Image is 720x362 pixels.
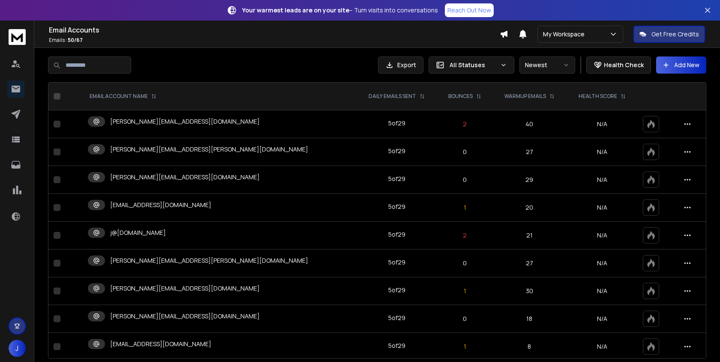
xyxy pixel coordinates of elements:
[543,30,588,39] p: My Workspace
[447,6,491,15] p: Reach Out Now
[492,249,567,277] td: 27
[572,148,633,156] p: N/A
[492,110,567,138] td: 40
[242,6,438,15] p: – Turn visits into conversations
[388,258,405,267] div: 5 of 29
[572,287,633,295] p: N/A
[443,287,487,295] p: 1
[388,314,405,322] div: 5 of 29
[110,256,308,265] p: [PERSON_NAME][EMAIL_ADDRESS][PERSON_NAME][DOMAIN_NAME]
[388,119,405,128] div: 5 of 29
[633,26,705,43] button: Get Free Credits
[492,277,567,305] td: 30
[9,29,26,45] img: logo
[492,138,567,166] td: 27
[443,175,487,184] p: 0
[242,6,349,14] strong: Your warmest leads are on your site
[443,315,487,323] p: 0
[110,145,308,154] p: [PERSON_NAME][EMAIL_ADDRESS][PERSON_NAME][DOMAIN_NAME]
[388,341,405,350] div: 5 of 29
[110,284,260,293] p: [PERSON_NAME][EMAIL_ADDRESS][DOMAIN_NAME]
[388,230,405,239] div: 5 of 29
[110,173,260,181] p: [PERSON_NAME][EMAIL_ADDRESS][DOMAIN_NAME]
[110,312,260,320] p: [PERSON_NAME][EMAIL_ADDRESS][DOMAIN_NAME]
[90,93,156,100] div: EMAIL ACCOUNT NAME
[604,61,644,69] p: Health Check
[9,340,26,357] button: J
[572,203,633,212] p: N/A
[388,202,405,211] div: 5 of 29
[572,175,633,184] p: N/A
[492,222,567,249] td: 21
[492,194,567,222] td: 20
[110,117,260,126] p: [PERSON_NAME][EMAIL_ADDRESS][DOMAIN_NAME]
[572,231,633,240] p: N/A
[49,37,500,44] p: Emails :
[448,93,473,100] p: BOUNCES
[492,166,567,194] td: 29
[110,228,166,237] p: j@[DOMAIN_NAME]
[572,315,633,323] p: N/A
[504,93,546,100] p: WARMUP EMAILS
[651,30,699,39] p: Get Free Credits
[445,3,494,17] a: Reach Out Now
[443,203,487,212] p: 1
[388,286,405,294] div: 5 of 29
[68,36,83,44] span: 50 / 67
[388,175,405,183] div: 5 of 29
[443,120,487,128] p: 2
[369,93,416,100] p: DAILY EMAILS SENT
[519,56,575,74] button: Newest
[388,147,405,155] div: 5 of 29
[579,93,617,100] p: HEALTH SCORE
[49,25,500,35] h1: Email Accounts
[572,120,633,128] p: N/A
[572,342,633,351] p: N/A
[656,56,706,74] button: Add New
[110,340,211,348] p: [EMAIL_ADDRESS][DOMAIN_NAME]
[586,56,651,74] button: Health Check
[443,342,487,351] p: 1
[443,148,487,156] p: 0
[450,61,497,69] p: All Statuses
[492,305,567,333] td: 18
[572,259,633,267] p: N/A
[443,231,487,240] p: 2
[378,56,423,74] button: Export
[110,201,211,209] p: [EMAIL_ADDRESS][DOMAIN_NAME]
[492,333,567,361] td: 8
[443,259,487,267] p: 0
